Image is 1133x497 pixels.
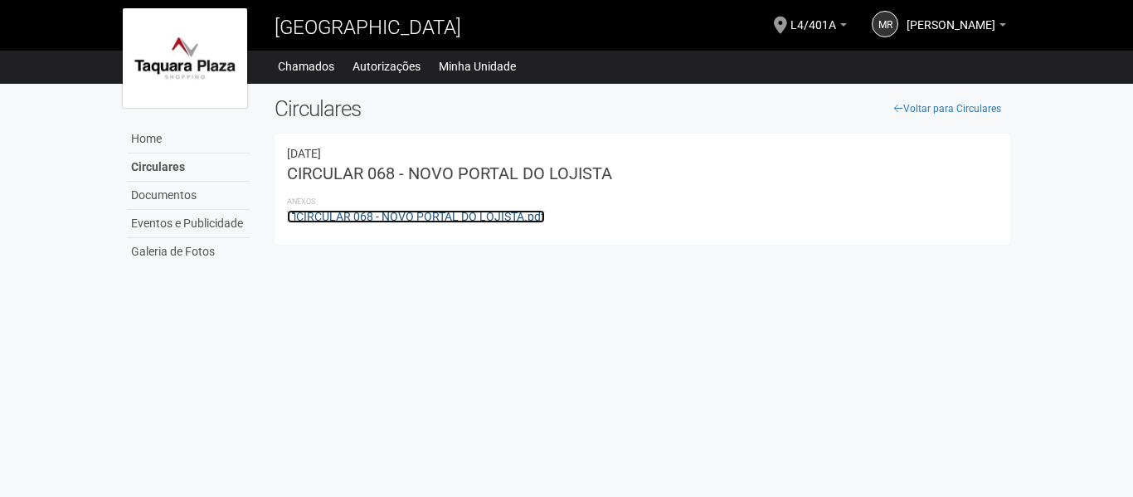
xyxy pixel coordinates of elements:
[790,2,836,32] span: L4/401A
[353,55,421,78] a: Autorizações
[127,210,250,238] a: Eventos e Publicidade
[885,96,1010,121] a: Voltar para Circulares
[287,210,545,223] a: CIRCULAR 068 - NOVO PORTAL DO LOJISTA.pdf
[287,165,998,182] h3: CIRCULAR 068 - NOVO PORTAL DO LOJISTA
[275,96,1010,121] h2: Circulares
[127,153,250,182] a: Circulares
[790,21,847,34] a: L4/401A
[127,125,250,153] a: Home
[275,16,461,39] span: [GEOGRAPHIC_DATA]
[907,21,1006,34] a: [PERSON_NAME]
[123,8,247,108] img: logo.jpg
[872,11,898,37] a: MR
[287,146,998,161] div: 14/08/2025 15:00
[907,2,995,32] span: Marcelo Ramos
[287,194,998,209] li: Anexos
[127,182,250,210] a: Documentos
[127,238,250,266] a: Galeria de Fotos
[278,55,334,78] a: Chamados
[439,55,516,78] a: Minha Unidade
